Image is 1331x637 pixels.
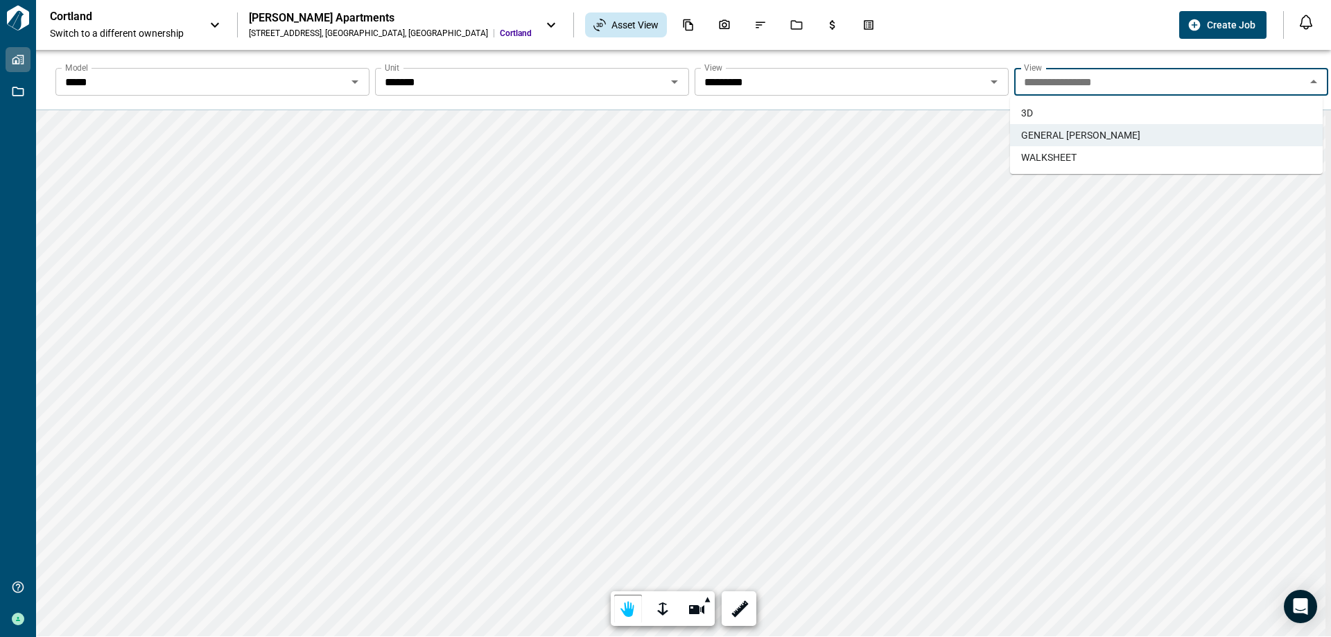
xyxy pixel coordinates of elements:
label: View [704,62,722,73]
span: Cortland [500,28,532,39]
div: Documents [674,13,703,37]
label: Unit [385,62,399,73]
div: Photos [710,13,739,37]
span: 3D [1021,106,1033,120]
div: Issues & Info [746,13,775,37]
label: View [1024,62,1042,73]
button: Open [665,72,684,91]
button: Close [1304,72,1323,91]
div: Takeoff Center [854,13,883,37]
button: Open [345,72,365,91]
div: Budgets [818,13,847,37]
span: Switch to a different ownership [50,26,195,40]
div: [PERSON_NAME] Apartments [249,11,532,25]
div: Jobs [782,13,811,37]
span: Asset View [611,18,659,32]
span: WALKSHEET [1021,150,1077,164]
span: Create Job [1207,18,1255,32]
p: Cortland [50,10,175,24]
div: Asset View [585,12,667,37]
button: Create Job [1179,11,1267,39]
div: Open Intercom Messenger [1284,590,1317,623]
span: GENERAL [PERSON_NAME] [1021,128,1140,142]
button: Open [984,72,1004,91]
button: Open notification feed [1295,11,1317,33]
label: Model [65,62,88,73]
div: [STREET_ADDRESS] , [GEOGRAPHIC_DATA] , [GEOGRAPHIC_DATA] [249,28,488,39]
